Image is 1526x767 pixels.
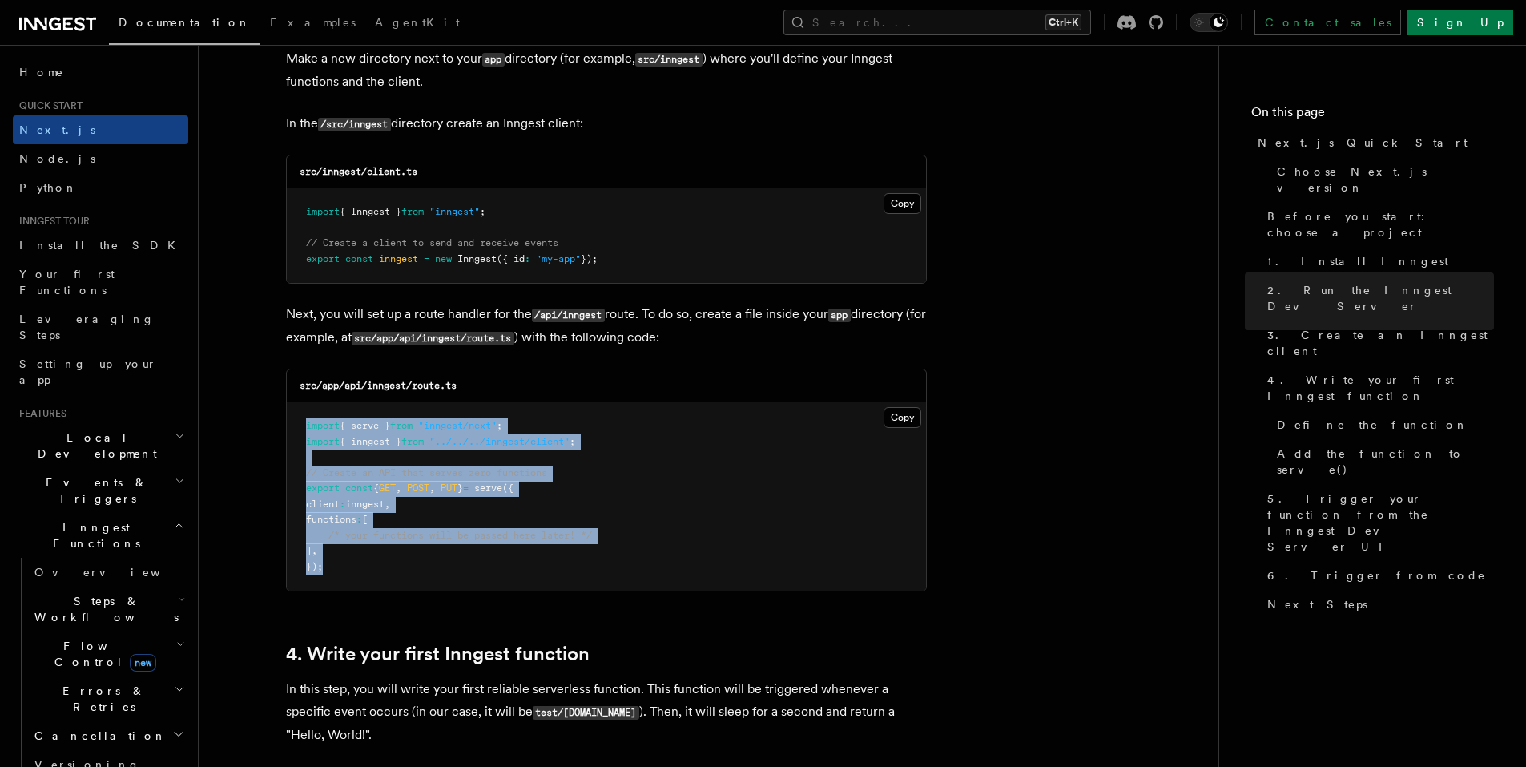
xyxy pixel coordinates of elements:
span: Next.js Quick Start [1258,135,1468,151]
a: Next.js Quick Start [1251,128,1494,157]
span: import [306,206,340,217]
p: Next, you will set up a route handler for the route. To do so, create a file inside your director... [286,303,927,349]
span: const [345,482,373,494]
a: Your first Functions [13,260,188,305]
span: "../../../inngest/client" [429,436,570,447]
span: /* your functions will be passed here later! */ [328,530,592,541]
span: ] [306,545,312,556]
button: Copy [884,193,921,214]
span: Your first Functions [19,268,115,297]
span: Before you start: choose a project [1267,208,1494,240]
a: Leveraging Steps [13,305,188,349]
span: import [306,436,340,447]
span: GET [379,482,396,494]
span: ; [497,420,502,431]
span: Documentation [119,16,251,29]
span: import [306,420,340,431]
span: // Create an API that serves zero functions [306,467,547,478]
span: functions [306,514,356,525]
code: src/app/api/inngest/route.ts [300,380,457,391]
span: inngest [345,499,385,510]
span: Errors & Retries [28,683,174,715]
span: Inngest tour [13,215,90,228]
button: Flow Controlnew [28,632,188,676]
span: serve [474,482,502,494]
span: POST [407,482,429,494]
a: Documentation [109,5,260,45]
span: : [340,499,345,510]
span: ({ [502,482,513,494]
a: Define the function [1270,410,1494,439]
span: // Create a client to send and receive events [306,237,558,248]
span: , [429,482,435,494]
span: { [373,482,379,494]
a: 2. Run the Inngest Dev Server [1261,276,1494,321]
span: Steps & Workflows [28,593,179,625]
kbd: Ctrl+K [1045,14,1081,30]
code: /api/inngest [532,309,605,322]
span: ; [480,206,485,217]
span: export [306,482,340,494]
a: Node.js [13,144,188,173]
span: ; [570,436,575,447]
span: { Inngest } [340,206,401,217]
a: 5. Trigger your function from the Inngest Dev Server UI [1261,484,1494,561]
span: : [356,514,362,525]
a: Install the SDK [13,231,188,260]
span: Setting up your app [19,357,157,386]
a: Choose Next.js version [1270,157,1494,202]
span: "inngest/next" [418,420,497,431]
span: "my-app" [536,253,581,264]
a: 6. Trigger from code [1261,561,1494,590]
span: Choose Next.js version [1277,163,1494,196]
code: app [828,309,851,322]
code: src/app/api/inngest/route.ts [352,332,514,345]
span: : [525,253,530,264]
span: 2. Run the Inngest Dev Server [1267,282,1494,314]
button: Toggle dark mode [1190,13,1228,32]
span: [ [362,514,368,525]
span: Next Steps [1267,596,1367,612]
span: new [130,654,156,672]
button: Errors & Retries [28,676,188,721]
span: Python [19,181,78,194]
a: Next.js [13,115,188,144]
span: 3. Create an Inngest client [1267,327,1494,359]
span: 5. Trigger your function from the Inngest Dev Server UI [1267,490,1494,555]
span: Events & Triggers [13,474,175,507]
span: ({ id [497,253,525,264]
span: = [424,253,429,264]
a: Sign Up [1407,10,1513,35]
span: }); [581,253,598,264]
span: from [401,436,424,447]
span: Home [19,64,64,80]
span: Flow Control [28,638,176,670]
a: 1. Install Inngest [1261,247,1494,276]
span: } [457,482,463,494]
span: 4. Write your first Inngest function [1267,372,1494,404]
span: 1. Install Inngest [1267,253,1448,269]
button: Inngest Functions [13,513,188,558]
a: Contact sales [1254,10,1401,35]
span: PUT [441,482,457,494]
h4: On this page [1251,103,1494,128]
code: src/inngest/client.ts [300,166,417,177]
span: Inngest [457,253,497,264]
button: Local Development [13,423,188,468]
a: Add the function to serve() [1270,439,1494,484]
span: Next.js [19,123,95,136]
p: In this step, you will write your first reliable serverless function. This function will be trigg... [286,678,927,746]
code: app [482,53,505,67]
code: src/inngest [635,53,703,67]
span: new [435,253,452,264]
span: Local Development [13,430,175,462]
button: Steps & Workflows [28,587,188,632]
span: AgentKit [375,16,460,29]
span: export [306,253,340,264]
span: , [312,545,317,556]
a: 3. Create an Inngest client [1261,321,1494,365]
span: = [463,482,469,494]
a: Home [13,58,188,87]
span: inngest [379,253,418,264]
code: /src/inngest [318,118,391,131]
